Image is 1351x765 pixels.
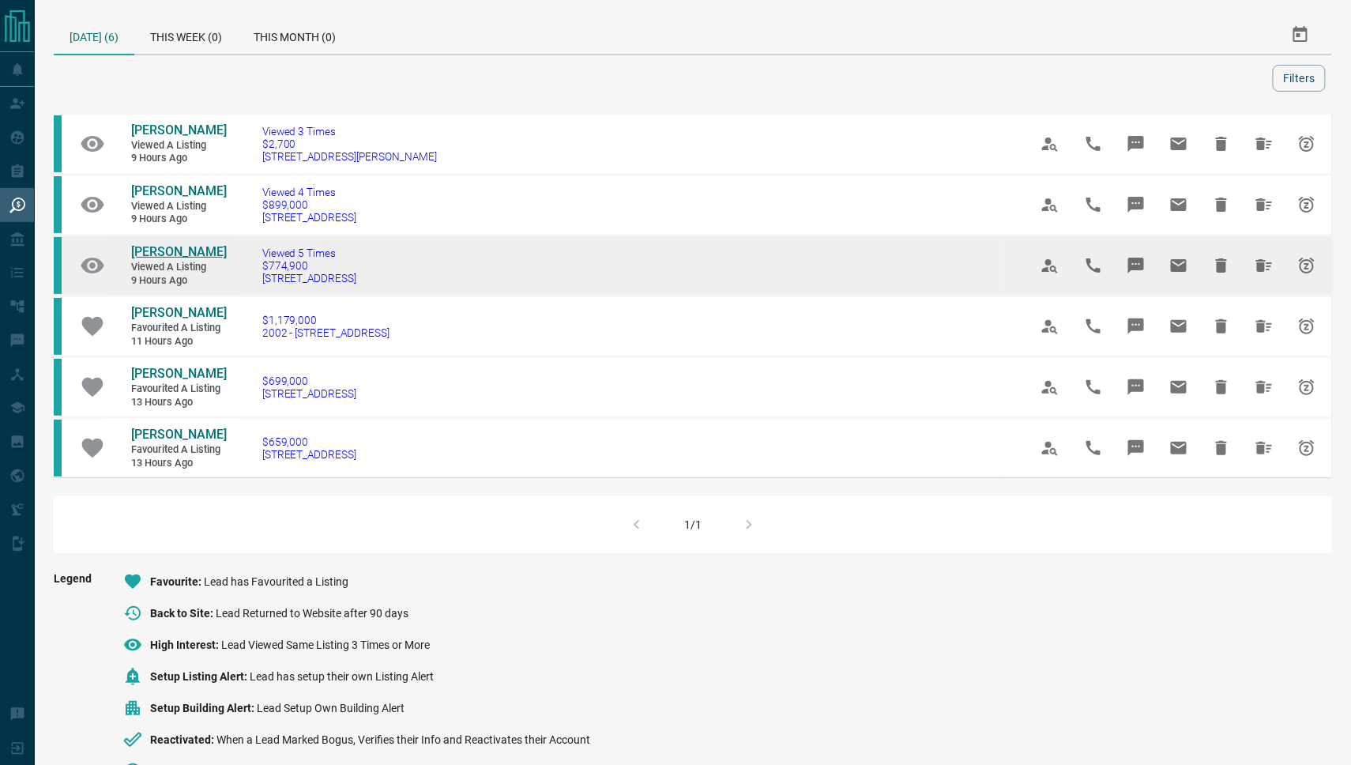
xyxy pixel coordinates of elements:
span: Snooze [1288,307,1326,345]
a: [PERSON_NAME] [131,122,226,139]
a: $659,000[STREET_ADDRESS] [262,435,357,461]
span: 9 hours ago [131,274,226,288]
span: [STREET_ADDRESS] [262,272,357,285]
span: 2002 - [STREET_ADDRESS] [262,326,390,339]
span: $699,000 [262,375,357,387]
span: Back to Site [150,607,216,620]
span: Hide All from Mira Mo [1245,186,1283,224]
span: Message [1117,307,1155,345]
span: Lead Viewed Same Listing 3 Times or More [221,639,430,651]
span: Setup Building Alert [150,702,257,714]
div: condos.ca [54,237,62,294]
span: Email [1160,307,1198,345]
span: Reactivated [150,733,216,746]
div: condos.ca [54,298,62,355]
span: Favourited a Listing [131,322,226,335]
span: View Profile [1031,186,1069,224]
span: $1,179,000 [262,314,390,326]
span: Hide All from Mira Mo [1245,125,1283,163]
span: Message [1117,186,1155,224]
span: 9 hours ago [131,152,226,165]
span: Message [1117,368,1155,406]
span: Hide All from Lei Shi [1245,247,1283,285]
span: Hide [1202,307,1240,345]
span: 13 hours ago [131,396,226,409]
span: High Interest [150,639,221,651]
span: [PERSON_NAME] [131,183,227,198]
span: View Profile [1031,125,1069,163]
span: Email [1160,247,1198,285]
a: Viewed 4 Times$899,000[STREET_ADDRESS] [262,186,357,224]
span: Snooze [1288,125,1326,163]
span: [PERSON_NAME] [131,427,227,442]
button: Select Date Range [1281,16,1319,54]
span: Hide [1202,125,1240,163]
a: [PERSON_NAME] [131,244,226,261]
span: Hide [1202,186,1240,224]
a: [PERSON_NAME] [131,183,226,200]
span: Message [1117,125,1155,163]
span: Email [1160,368,1198,406]
a: $699,000[STREET_ADDRESS] [262,375,357,400]
span: Snooze [1288,368,1326,406]
span: Favourited a Listing [131,382,226,396]
span: Viewed a Listing [131,200,226,213]
div: condos.ca [54,359,62,416]
span: [STREET_ADDRESS] [262,448,357,461]
span: $2,700 [262,138,438,150]
span: Call [1074,307,1112,345]
span: Lead has setup their own Listing Alert [250,670,434,683]
span: [PERSON_NAME] [131,366,227,381]
span: [PERSON_NAME] [131,122,227,138]
span: [STREET_ADDRESS] [262,211,357,224]
span: Lead Setup Own Building Alert [257,702,405,714]
span: Email [1160,429,1198,467]
span: Favourited a Listing [131,443,226,457]
a: [PERSON_NAME] [131,305,226,322]
span: Call [1074,186,1112,224]
span: Message [1117,247,1155,285]
div: This Month (0) [238,16,352,54]
span: 11 hours ago [131,335,226,349]
span: Snooze [1288,429,1326,467]
span: 13 hours ago [131,457,226,470]
span: [STREET_ADDRESS][PERSON_NAME] [262,150,438,163]
span: Hide All from Tyler Jean [1245,307,1283,345]
span: [PERSON_NAME] [131,244,227,259]
button: Filters [1273,65,1326,92]
span: Viewed 3 Times [262,125,438,138]
span: Call [1074,429,1112,467]
a: [PERSON_NAME] [131,427,226,443]
span: Email [1160,125,1198,163]
span: Message [1117,429,1155,467]
div: condos.ca [54,420,62,477]
a: $1,179,0002002 - [STREET_ADDRESS] [262,314,390,339]
span: View Profile [1031,307,1069,345]
span: Viewed a Listing [131,261,226,274]
span: Call [1074,125,1112,163]
span: [PERSON_NAME] [131,305,227,320]
span: Hide [1202,247,1240,285]
span: Setup Listing Alert [150,670,250,683]
a: [PERSON_NAME] [131,366,226,382]
span: Hide [1202,429,1240,467]
span: Snooze [1288,186,1326,224]
span: Viewed 4 Times [262,186,357,198]
span: Hide [1202,368,1240,406]
div: condos.ca [54,176,62,233]
span: View Profile [1031,247,1069,285]
span: Viewed a Listing [131,139,226,153]
a: Viewed 5 Times$774,900[STREET_ADDRESS] [262,247,357,285]
span: $774,900 [262,259,357,272]
span: Call [1074,368,1112,406]
div: This Week (0) [134,16,238,54]
span: Lead Returned to Website after 90 days [216,607,408,620]
span: View Profile [1031,368,1069,406]
a: Viewed 3 Times$2,700[STREET_ADDRESS][PERSON_NAME] [262,125,438,163]
span: Lead has Favourited a Listing [204,575,348,588]
span: View Profile [1031,429,1069,467]
span: 9 hours ago [131,213,226,226]
span: Hide All from Ashkan Rahimino [1245,368,1283,406]
div: 1/1 [684,518,702,531]
div: [DATE] (6) [54,16,134,55]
